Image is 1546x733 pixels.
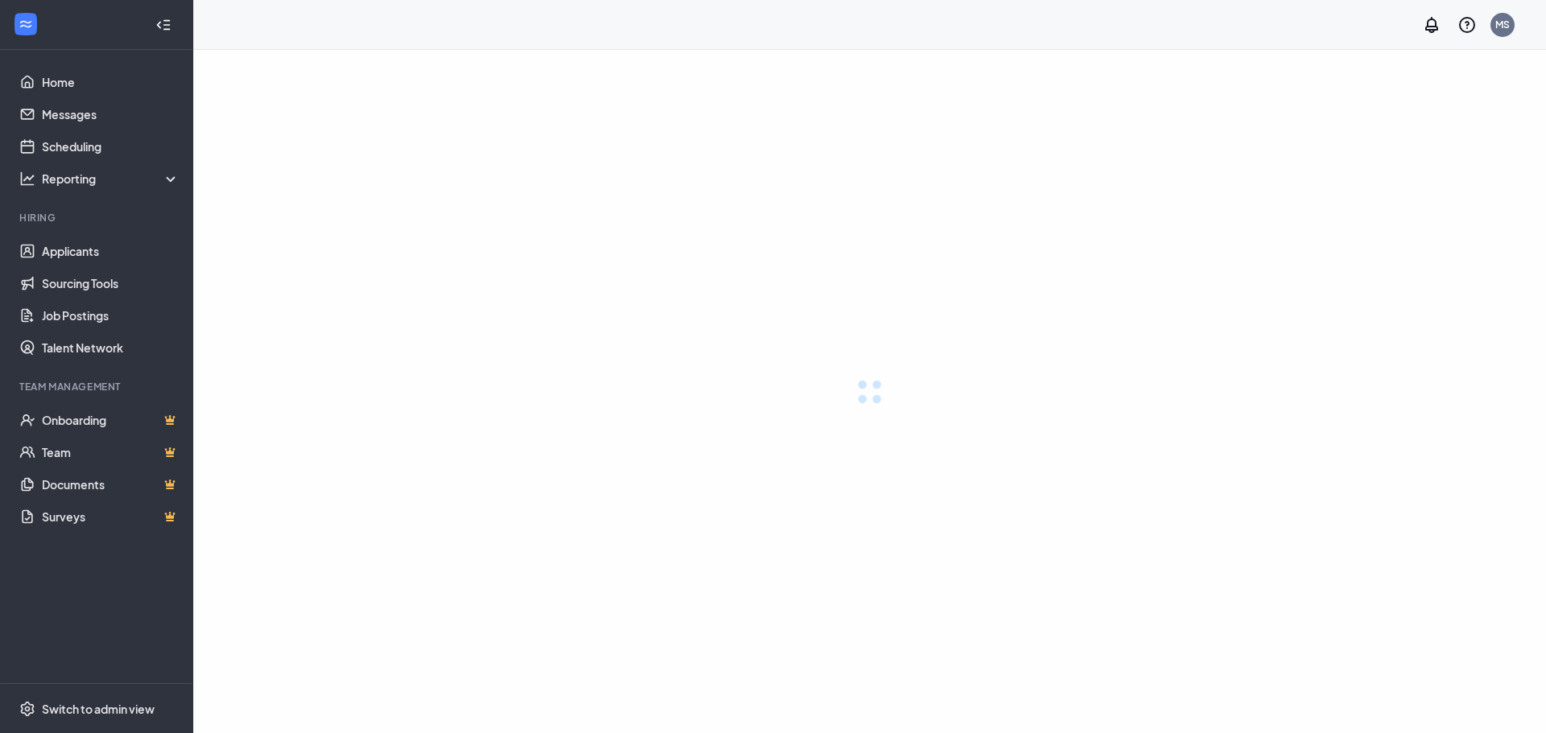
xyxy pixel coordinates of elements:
[19,171,35,187] svg: Analysis
[42,331,180,364] a: Talent Network
[42,299,180,331] a: Job Postings
[19,380,176,393] div: Team Management
[42,171,180,187] div: Reporting
[42,267,180,299] a: Sourcing Tools
[42,98,180,130] a: Messages
[1495,18,1510,31] div: MS
[42,130,180,163] a: Scheduling
[42,235,180,267] a: Applicants
[19,211,176,224] div: Hiring
[42,701,155,717] div: Switch to admin view
[1457,15,1477,35] svg: QuestionInfo
[42,468,180,500] a: DocumentsCrown
[18,16,34,32] svg: WorkstreamLogo
[1422,15,1441,35] svg: Notifications
[42,66,180,98] a: Home
[42,404,180,436] a: OnboardingCrown
[155,17,172,33] svg: Collapse
[42,436,180,468] a: TeamCrown
[42,500,180,533] a: SurveysCrown
[19,701,35,717] svg: Settings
